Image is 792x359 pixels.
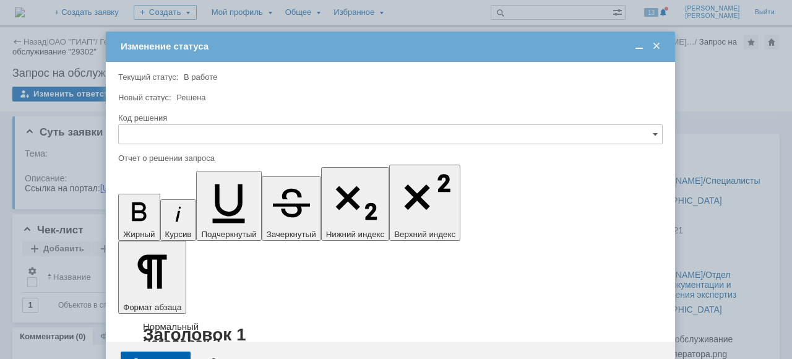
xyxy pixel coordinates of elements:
[118,154,660,162] div: Отчет о решении запроса
[262,176,321,241] button: Зачеркнутый
[196,171,261,241] button: Подчеркнутый
[321,167,390,241] button: Нижний индекс
[184,72,217,82] span: В работе
[326,230,385,239] span: Нижний индекс
[123,303,181,312] span: Формат абзаца
[143,325,246,344] a: Заголовок 1
[118,194,160,241] button: Жирный
[143,321,199,332] a: Нормальный
[123,230,155,239] span: Жирный
[389,165,460,241] button: Верхний индекс
[650,41,663,52] span: Закрыть
[121,41,663,52] div: Изменение статуса
[160,199,197,241] button: Курсив
[118,72,178,82] label: Текущий статус:
[165,230,192,239] span: Курсив
[118,93,171,102] label: Новый статус:
[118,241,186,314] button: Формат абзаца
[118,114,660,122] div: Код решения
[267,230,316,239] span: Зачеркнутый
[143,335,220,350] a: Заголовок 2
[176,93,205,102] span: Решена
[201,230,256,239] span: Подчеркнутый
[633,41,645,52] span: Свернуть (Ctrl + M)
[394,230,455,239] span: Верхний индекс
